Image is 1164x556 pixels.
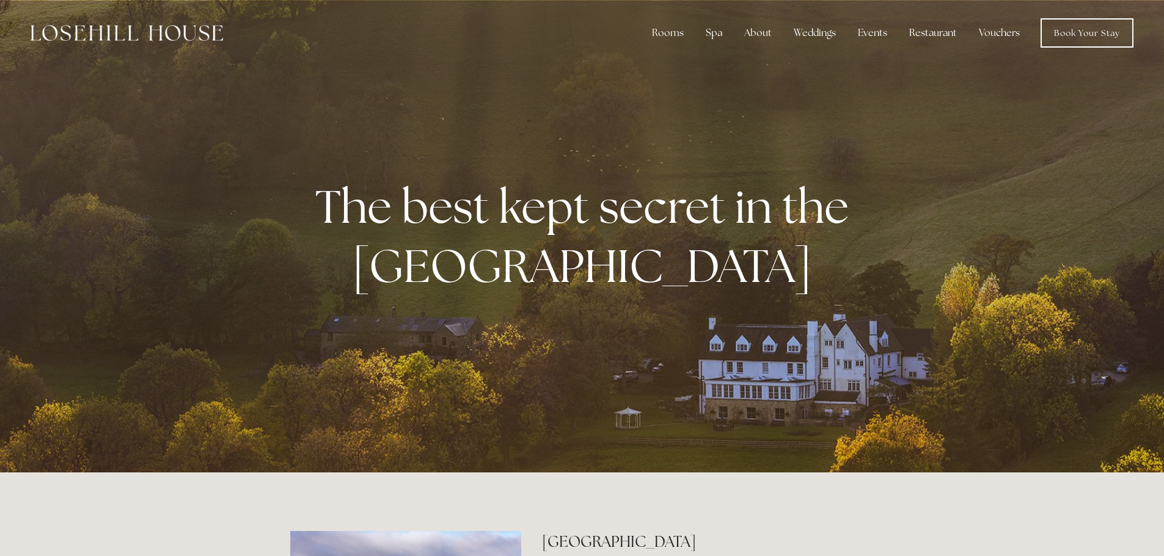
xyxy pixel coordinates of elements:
[899,21,967,45] div: Restaurant
[642,21,694,45] div: Rooms
[31,25,223,41] img: Losehill House
[315,176,858,296] strong: The best kept secret in the [GEOGRAPHIC_DATA]
[696,21,732,45] div: Spa
[1041,18,1133,48] a: Book Your Stay
[784,21,846,45] div: Weddings
[969,21,1030,45] a: Vouchers
[848,21,897,45] div: Events
[542,531,874,552] h2: [GEOGRAPHIC_DATA]
[734,21,781,45] div: About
